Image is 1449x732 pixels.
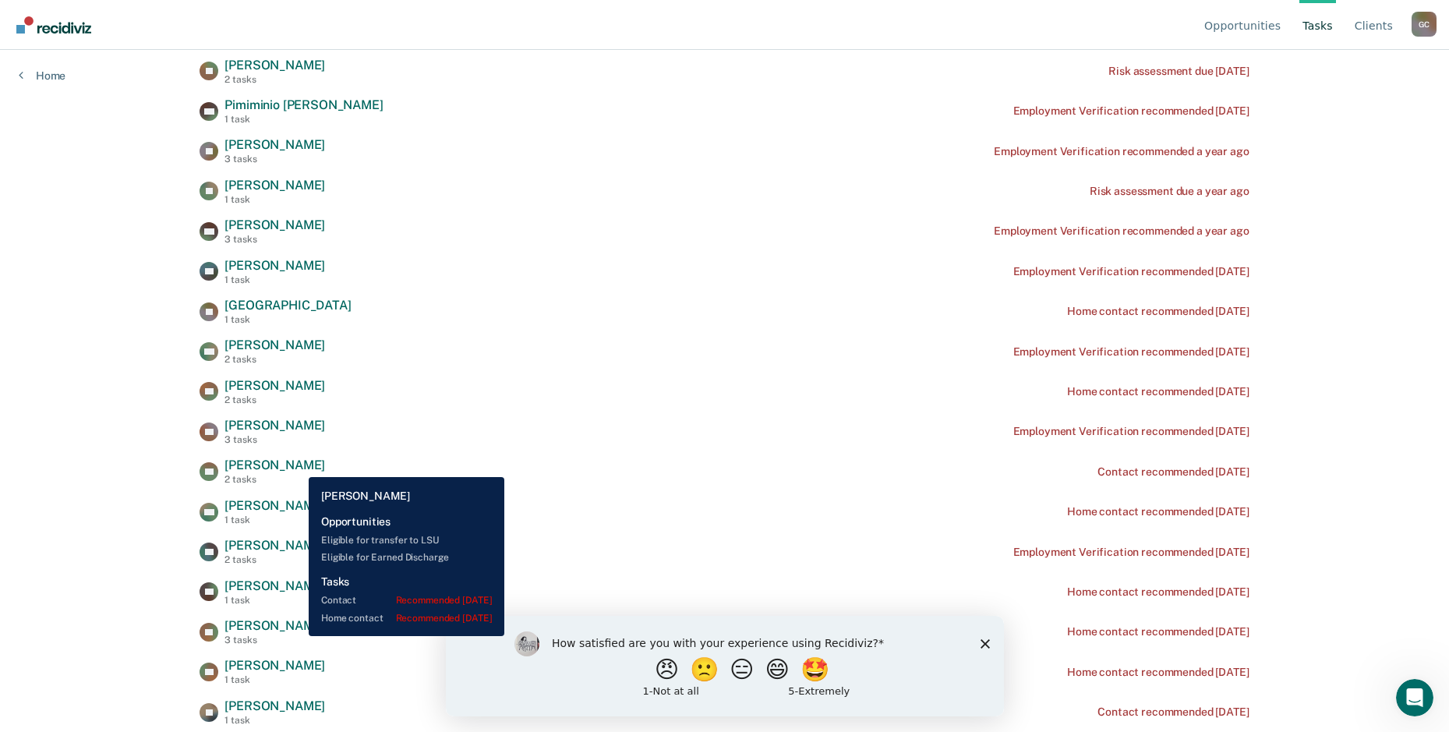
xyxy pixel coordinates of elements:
[224,578,325,593] span: [PERSON_NAME]
[224,715,325,726] div: 1 task
[224,274,325,285] div: 1 task
[224,554,325,565] div: 2 tasks
[1412,12,1437,37] div: G C
[994,225,1249,238] div: Employment Verification recommended a year ago
[1396,679,1433,716] iframe: Intercom live chat
[1013,425,1249,438] div: Employment Verification recommended [DATE]
[224,338,325,352] span: [PERSON_NAME]
[224,178,325,193] span: [PERSON_NAME]
[1013,546,1249,559] div: Employment Verification recommended [DATE]
[1013,265,1249,278] div: Employment Verification recommended [DATE]
[224,217,325,232] span: [PERSON_NAME]
[224,97,383,112] span: Pimiminio [PERSON_NAME]
[1097,705,1249,719] div: Contact recommended [DATE]
[1067,625,1249,638] div: Home contact recommended [DATE]
[224,74,325,85] div: 2 tasks
[224,314,351,325] div: 1 task
[1412,12,1437,37] button: Profile dropdown button
[1067,505,1249,518] div: Home contact recommended [DATE]
[994,145,1249,158] div: Employment Verification recommended a year ago
[1067,666,1249,679] div: Home contact recommended [DATE]
[224,137,325,152] span: [PERSON_NAME]
[224,498,325,513] span: [PERSON_NAME]
[1097,465,1249,479] div: Contact recommended [DATE]
[1090,185,1249,198] div: Risk assessment due a year ago
[224,378,325,393] span: [PERSON_NAME]
[224,234,325,245] div: 3 tasks
[1013,345,1249,359] div: Employment Verification recommended [DATE]
[224,698,325,713] span: [PERSON_NAME]
[224,258,325,273] span: [PERSON_NAME]
[224,474,325,485] div: 2 tasks
[224,418,325,433] span: [PERSON_NAME]
[224,458,325,472] span: [PERSON_NAME]
[224,658,325,673] span: [PERSON_NAME]
[224,618,325,633] span: [PERSON_NAME]
[224,154,325,164] div: 3 tasks
[1013,104,1249,118] div: Employment Verification recommended [DATE]
[224,595,325,606] div: 1 task
[224,58,325,72] span: [PERSON_NAME]
[224,194,325,205] div: 1 task
[16,16,91,34] img: Recidiviz
[224,515,325,525] div: 1 task
[224,114,383,125] div: 1 task
[224,354,325,365] div: 2 tasks
[19,69,65,83] a: Home
[224,298,351,313] span: [GEOGRAPHIC_DATA]
[1067,305,1249,318] div: Home contact recommended [DATE]
[224,394,325,405] div: 2 tasks
[1067,585,1249,599] div: Home contact recommended [DATE]
[1067,385,1249,398] div: Home contact recommended [DATE]
[446,616,1004,716] iframe: Survey by Kim from Recidiviz
[224,434,325,445] div: 3 tasks
[224,538,325,553] span: [PERSON_NAME]
[224,635,325,645] div: 3 tasks
[1108,65,1249,78] div: Risk assessment due [DATE]
[224,674,325,685] div: 1 task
